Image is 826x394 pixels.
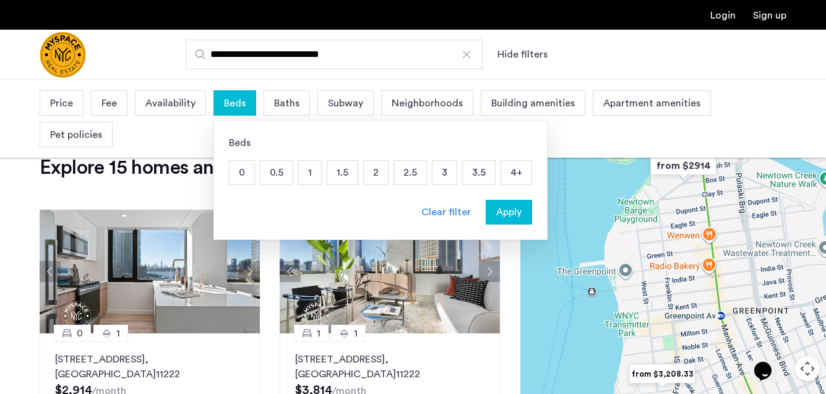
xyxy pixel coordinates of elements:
p: 2 [364,161,388,184]
span: Apartment amenities [603,96,700,111]
p: 1 [299,161,321,184]
span: Availability [145,96,196,111]
p: 1.5 [327,161,358,184]
span: Beds [224,96,246,111]
p: 4+ [501,161,531,184]
a: Registration [753,11,786,20]
div: Clear filter [421,205,471,220]
span: Subway [328,96,363,111]
button: Show or hide filters [497,47,548,62]
p: 3 [432,161,457,184]
p: 3.5 [463,161,495,184]
span: Baths [274,96,299,111]
p: 0 [230,161,254,184]
a: Cazamio Logo [40,32,86,78]
input: Apartment Search [186,40,483,69]
iframe: chat widget [749,345,789,382]
div: Beds [229,135,532,150]
span: Price [50,96,73,111]
p: 2.5 [394,161,426,184]
p: 0.5 [260,161,293,184]
span: Building amenities [491,96,575,111]
span: Pet policies [50,127,102,142]
span: Fee [101,96,117,111]
a: Login [710,11,736,20]
span: Apply [496,205,522,220]
img: logo [40,32,86,78]
button: button [486,200,532,225]
span: Neighborhoods [392,96,463,111]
